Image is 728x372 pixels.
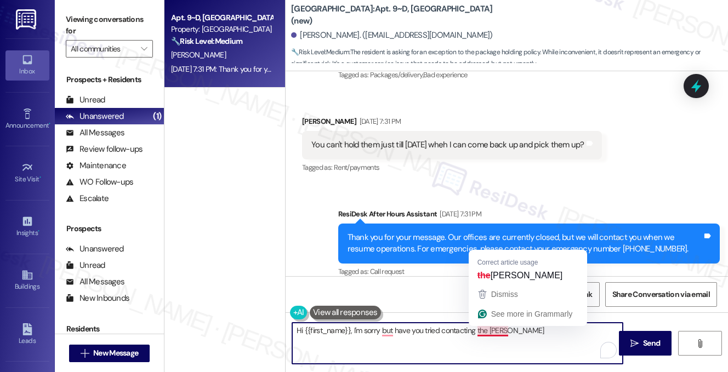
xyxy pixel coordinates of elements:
[311,139,584,151] div: You can't hold them just till [DATE] wheh I can come back up and pick them up?
[141,44,147,53] i: 
[39,174,41,181] span: •
[302,116,602,131] div: [PERSON_NAME]
[71,40,135,58] input: All communities
[5,266,49,295] a: Buildings
[338,264,720,279] div: Tagged as:
[302,159,602,175] div: Tagged as:
[605,282,717,307] button: Share Conversation via email
[66,11,153,40] label: Viewing conversations for
[291,48,349,56] strong: 🔧 Risk Level: Medium
[69,345,150,362] button: New Message
[66,193,109,204] div: Escalate
[370,267,405,276] span: Call request
[5,320,49,350] a: Leads
[55,323,164,335] div: Residents
[66,160,126,171] div: Maintenance
[55,74,164,85] div: Prospects + Residents
[437,208,481,220] div: [DATE] 7:31 PM
[423,70,468,79] span: Bad experience
[66,243,124,255] div: Unanswered
[5,212,49,242] a: Insights •
[171,12,272,24] div: Apt. 9~D, [GEOGRAPHIC_DATA] (new)
[93,347,138,359] span: New Message
[619,331,672,356] button: Send
[348,232,702,255] div: Thank you for your message. Our offices are currently closed, but we will contact you when we res...
[66,127,124,139] div: All Messages
[338,208,720,224] div: ResiDesk After Hours Assistant
[16,9,38,30] img: ResiDesk Logo
[291,3,510,27] b: [GEOGRAPHIC_DATA]: Apt. 9~D, [GEOGRAPHIC_DATA] (new)
[66,94,105,106] div: Unread
[66,111,124,122] div: Unanswered
[171,24,272,35] div: Property: [GEOGRAPHIC_DATA]
[291,30,493,41] div: [PERSON_NAME]. ([EMAIL_ADDRESS][DOMAIN_NAME])
[696,339,704,348] i: 
[5,158,49,188] a: Site Visit •
[516,289,592,300] span: Get Conversation Link
[171,36,242,46] strong: 🔧 Risk Level: Medium
[66,176,133,188] div: WO Follow-ups
[81,349,89,358] i: 
[55,223,164,234] div: Prospects
[171,50,226,60] span: [PERSON_NAME]
[612,289,710,300] span: Share Conversation via email
[292,323,623,364] textarea: To enrich screen reader interactions, please activate Accessibility in Grammarly extension settings
[66,260,105,271] div: Unread
[49,120,50,128] span: •
[370,70,423,79] span: Packages/delivery ,
[291,47,728,70] span: : The resident is asking for an exception to the package holding policy. While inconvenient, it d...
[66,144,143,155] div: Review follow-ups
[5,50,49,80] a: Inbox
[357,116,401,127] div: [DATE] 7:31 PM
[338,67,720,83] div: Tagged as:
[66,293,129,304] div: New Inbounds
[150,108,164,125] div: (1)
[630,339,639,348] i: 
[38,227,39,235] span: •
[643,337,660,349] span: Send
[334,163,380,172] span: Rent/payments
[66,276,124,288] div: All Messages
